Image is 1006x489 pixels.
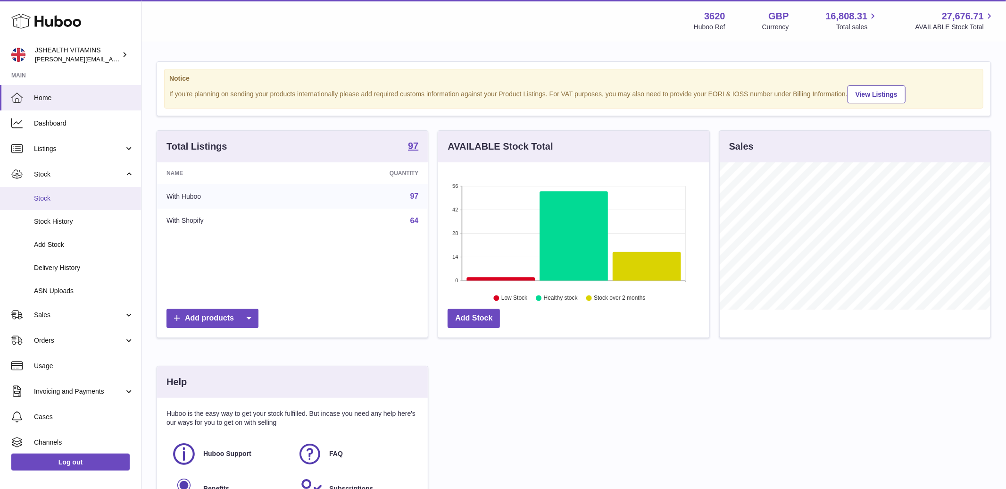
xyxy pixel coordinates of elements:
[762,23,789,32] div: Currency
[34,263,134,272] span: Delivery History
[166,376,187,388] h3: Help
[329,449,343,458] span: FAQ
[915,23,995,32] span: AVAILABLE Stock Total
[157,184,303,209] td: With Huboo
[836,23,878,32] span: Total sales
[34,170,124,179] span: Stock
[34,217,134,226] span: Stock History
[825,10,867,23] span: 16,808.31
[729,140,754,153] h3: Sales
[34,194,134,203] span: Stock
[825,10,878,32] a: 16,808.31 Total sales
[34,413,134,422] span: Cases
[501,295,528,302] text: Low Stock
[34,287,134,295] span: ASN Uploads
[34,144,124,153] span: Listings
[942,10,984,23] span: 27,676.71
[303,162,428,184] th: Quantity
[297,441,414,467] a: FAQ
[594,295,646,302] text: Stock over 2 months
[34,93,134,102] span: Home
[448,140,553,153] h3: AVAILABLE Stock Total
[448,309,500,328] a: Add Stock
[157,162,303,184] th: Name
[915,10,995,32] a: 27,676.71 AVAILABLE Stock Total
[408,141,418,151] strong: 97
[171,441,288,467] a: Huboo Support
[34,336,124,345] span: Orders
[453,207,458,212] text: 42
[157,209,303,233] td: With Shopify
[453,230,458,236] text: 28
[408,141,418,152] a: 97
[34,119,134,128] span: Dashboard
[34,387,124,396] span: Invoicing and Payments
[453,183,458,189] text: 56
[34,362,134,371] span: Usage
[410,192,419,200] a: 97
[35,46,120,64] div: JSHEALTH VITAMINS
[166,409,418,427] p: Huboo is the easy way to get your stock fulfilled. But incase you need any help here's our ways f...
[11,48,25,62] img: francesca@jshealthvitamins.com
[203,449,251,458] span: Huboo Support
[34,438,134,447] span: Channels
[169,84,978,103] div: If you're planning on sending your products internationally please add required customs informati...
[456,278,458,283] text: 0
[544,295,578,302] text: Healthy stock
[166,140,227,153] h3: Total Listings
[453,254,458,260] text: 14
[166,309,258,328] a: Add products
[35,55,189,63] span: [PERSON_NAME][EMAIL_ADDRESS][DOMAIN_NAME]
[704,10,725,23] strong: 3620
[848,85,906,103] a: View Listings
[410,217,419,225] a: 64
[34,240,134,249] span: Add Stock
[694,23,725,32] div: Huboo Ref
[34,311,124,320] span: Sales
[768,10,789,23] strong: GBP
[11,454,130,471] a: Log out
[169,74,978,83] strong: Notice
